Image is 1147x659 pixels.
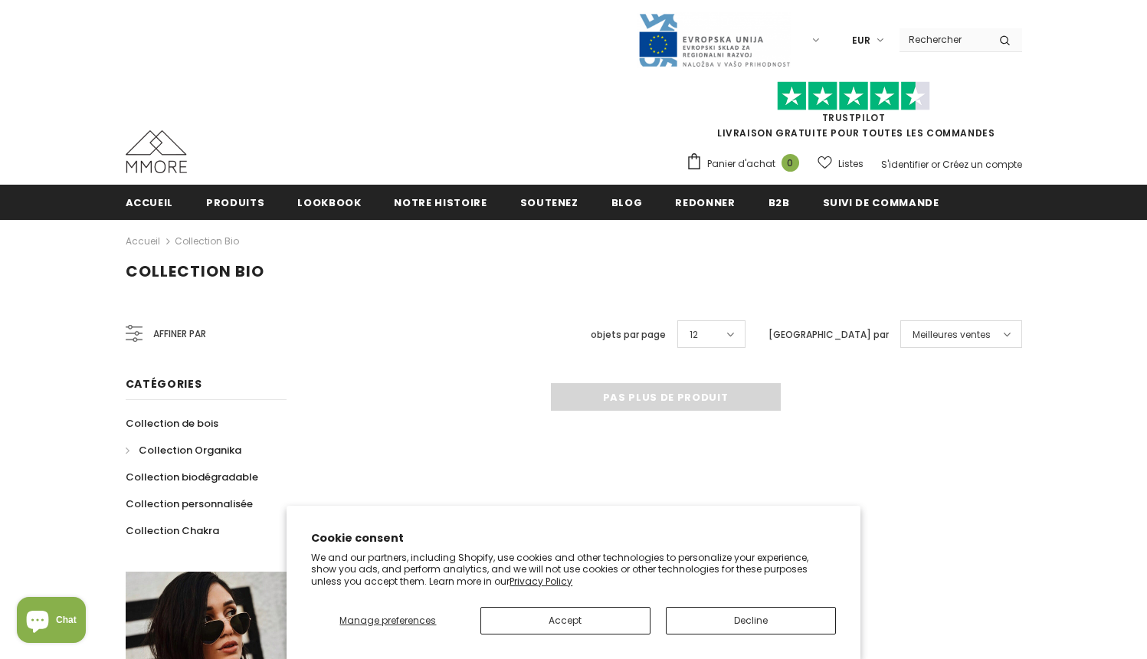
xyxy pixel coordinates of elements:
label: objets par page [591,327,666,343]
a: Créez un compte [942,158,1022,171]
span: soutenez [520,195,578,210]
span: Redonner [675,195,735,210]
a: Collection de bois [126,410,218,437]
span: B2B [768,195,790,210]
span: Manage preferences [339,614,436,627]
span: Meilleures ventes [913,327,991,343]
span: Catégories [126,376,202,392]
img: Faites confiance aux étoiles pilotes [777,81,930,111]
a: Collection Bio [175,234,239,248]
span: Produits [206,195,264,210]
a: Javni Razpis [637,33,791,46]
a: Panier d'achat 0 [686,152,807,175]
p: We and our partners, including Shopify, use cookies and other technologies to personalize your ex... [311,552,836,588]
span: Collection personnalisée [126,497,253,511]
input: Search Site [900,28,988,51]
button: Decline [666,607,836,634]
a: Produits [206,185,264,219]
span: Notre histoire [394,195,487,210]
a: Collection Organika [126,437,241,464]
span: Lookbook [297,195,361,210]
span: Suivi de commande [823,195,939,210]
a: Notre histoire [394,185,487,219]
span: Collection Bio [126,261,264,282]
img: Cas MMORE [126,130,187,173]
span: LIVRAISON GRATUITE POUR TOUTES LES COMMANDES [686,88,1022,139]
a: TrustPilot [822,111,886,124]
a: Suivi de commande [823,185,939,219]
a: Lookbook [297,185,361,219]
span: Collection biodégradable [126,470,258,484]
a: Listes [818,150,864,177]
button: Accept [480,607,651,634]
span: Collection Chakra [126,523,219,538]
a: Accueil [126,232,160,251]
a: Collection biodégradable [126,464,258,490]
a: soutenez [520,185,578,219]
span: Listes [838,156,864,172]
span: Collection de bois [126,416,218,431]
h2: Cookie consent [311,530,836,546]
button: Manage preferences [311,607,464,634]
span: 0 [782,154,799,172]
a: Privacy Policy [510,575,572,588]
span: Blog [611,195,643,210]
span: EUR [852,33,870,48]
span: Collection Organika [139,443,241,457]
a: Collection personnalisée [126,490,253,517]
img: Javni Razpis [637,12,791,68]
span: or [931,158,940,171]
a: S'identifier [881,158,929,171]
span: Accueil [126,195,174,210]
span: Panier d'achat [707,156,775,172]
a: Redonner [675,185,735,219]
a: Collection Chakra [126,517,219,544]
span: Affiner par [153,326,206,343]
inbox-online-store-chat: Shopify online store chat [12,597,90,647]
label: [GEOGRAPHIC_DATA] par [768,327,889,343]
a: Accueil [126,185,174,219]
a: B2B [768,185,790,219]
a: Blog [611,185,643,219]
span: 12 [690,327,698,343]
